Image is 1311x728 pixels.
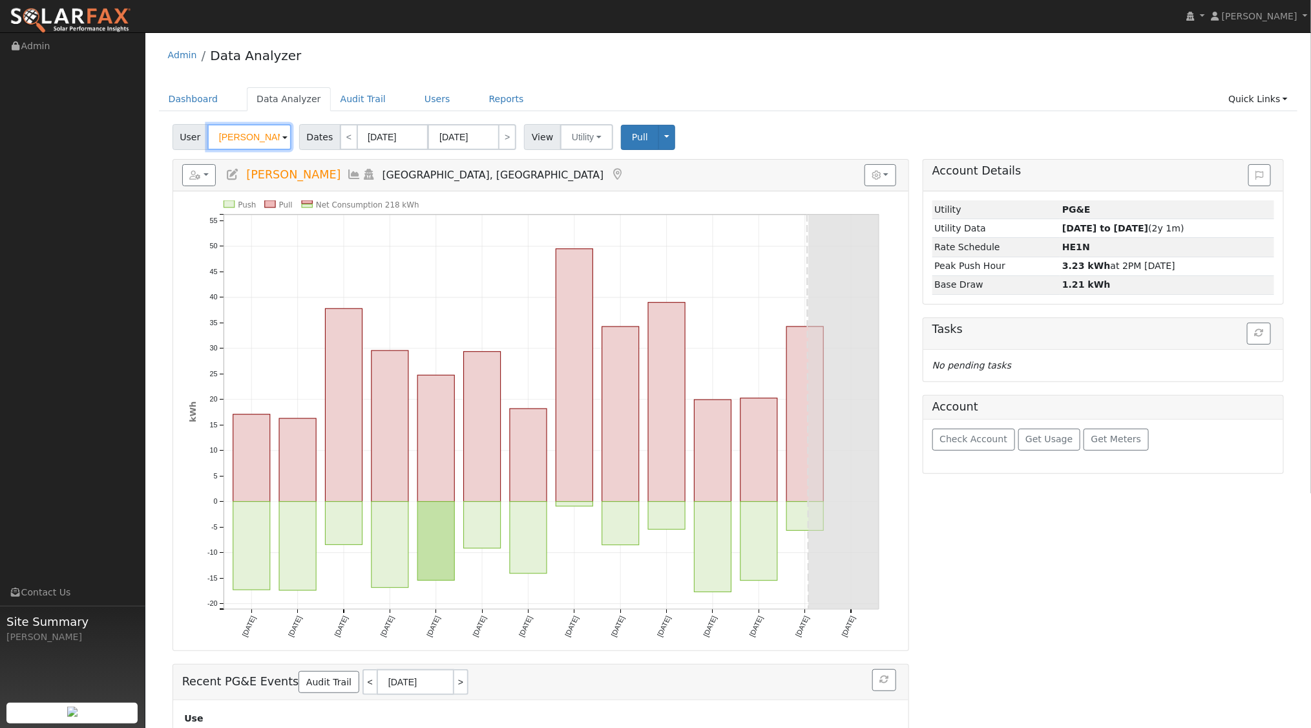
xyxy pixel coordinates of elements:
a: Admin [168,50,197,60]
span: [PERSON_NAME] [1222,11,1297,21]
a: Edit User (35149) [225,168,240,181]
rect: onclick="" [740,398,777,502]
text: 25 [209,370,217,378]
span: Pull [632,132,648,142]
strong: 1.21 kWh [1062,279,1111,290]
td: Rate Schedule [932,238,1060,257]
text: 50 [209,242,217,250]
rect: onclick="" [786,502,823,531]
text: Net Consumption 218 kWh [316,200,419,209]
a: Data Analyzer [247,87,331,111]
strong: K [1062,242,1090,252]
h5: Tasks [932,323,1274,336]
h5: Recent PG&E Events [182,669,899,695]
a: Map [610,168,624,181]
button: Pull [621,125,659,150]
img: retrieve [67,707,78,717]
text: [DATE] [471,615,487,638]
a: Quick Links [1219,87,1297,111]
button: Get Meters [1084,429,1149,451]
span: View [524,124,561,150]
span: Site Summary [6,613,138,630]
a: Dashboard [159,87,228,111]
text: [DATE] [656,615,672,638]
text: 0 [213,498,217,506]
span: [PERSON_NAME] [246,168,341,181]
rect: onclick="" [417,376,454,502]
rect: onclick="" [510,409,547,502]
rect: onclick="" [372,502,408,588]
text: 15 [209,421,217,429]
a: Users [415,87,460,111]
td: Peak Push Hour [932,257,1060,275]
text: 30 [209,345,217,352]
text: [DATE] [702,615,718,638]
rect: onclick="" [510,502,547,573]
text: 40 [209,294,217,301]
td: Utility Data [932,219,1060,238]
text: 20 [209,396,217,403]
td: at 2PM [DATE] [1060,257,1275,275]
rect: onclick="" [325,309,362,502]
rect: onclick="" [463,352,500,502]
a: < [340,124,358,150]
text: [DATE] [794,615,810,638]
td: Utility [932,200,1060,219]
span: Get Usage [1025,434,1073,444]
rect: onclick="" [786,327,823,502]
text: -5 [211,523,218,531]
strong: 3.23 kWh [1062,261,1111,271]
text: [DATE] [609,615,625,638]
strong: ID: 17161327, authorized: 08/10/25 [1062,204,1091,215]
text: 5 [213,472,217,480]
text: Pull [278,200,292,209]
text: [DATE] [379,615,395,638]
a: Login As (last Never) [362,168,376,181]
text: [DATE] [517,615,533,638]
rect: onclick="" [372,350,408,502]
h5: Account Details [932,164,1274,178]
text: -20 [207,599,218,607]
a: > [454,669,468,695]
button: Utility [560,124,613,150]
rect: onclick="" [648,303,685,502]
rect: onclick="" [556,249,593,502]
a: Multi-Series Graph [348,168,362,181]
text: [DATE] [333,615,349,638]
text: [DATE] [840,615,856,638]
rect: onclick="" [233,502,270,590]
text: [DATE] [563,615,580,638]
button: Issue History [1248,164,1271,186]
span: User [173,124,208,150]
rect: onclick="" [279,502,316,590]
button: Refresh [872,669,896,691]
rect: onclick="" [694,502,731,592]
text: Push [238,200,256,209]
rect: onclick="" [233,414,270,502]
button: Refresh [1247,323,1271,345]
button: Get Usage [1018,429,1081,451]
text: [DATE] [287,615,303,638]
rect: onclick="" [279,418,316,502]
text: 55 [209,217,217,224]
text: [DATE] [425,615,441,638]
a: Audit Trail [299,671,359,693]
div: [PERSON_NAME] [6,630,138,644]
rect: onclick="" [602,327,639,502]
text: 35 [209,319,217,327]
img: SolarFax [10,7,131,34]
a: > [498,124,516,150]
rect: onclick="" [463,502,500,548]
input: Select a User [207,124,291,150]
button: Check Account [932,429,1015,451]
text: -10 [207,548,218,556]
a: Audit Trail [331,87,395,111]
rect: onclick="" [602,502,639,545]
strong: [DATE] to [DATE] [1062,223,1148,233]
a: Reports [479,87,534,111]
h5: Account [932,400,978,413]
rect: onclick="" [740,502,777,581]
rect: onclick="" [325,502,362,545]
span: Get Meters [1091,434,1142,444]
span: (2y 1m) [1062,223,1184,233]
